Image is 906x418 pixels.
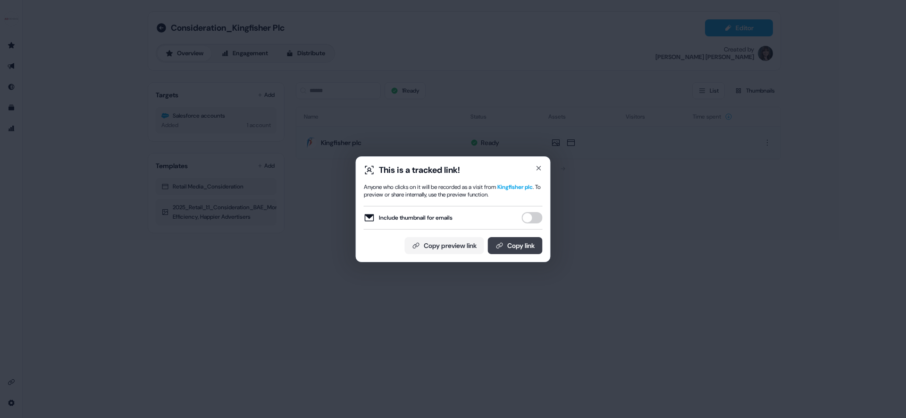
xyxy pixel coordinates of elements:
button: Copy link [488,237,543,254]
div: This is a tracked link! [379,164,460,176]
button: Copy preview link [405,237,484,254]
div: Anyone who clicks on it will be recorded as a visit from . To preview or share internally, use th... [364,183,543,198]
label: Include thumbnail for emails [364,212,453,223]
span: Kingfisher plc [497,183,533,191]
